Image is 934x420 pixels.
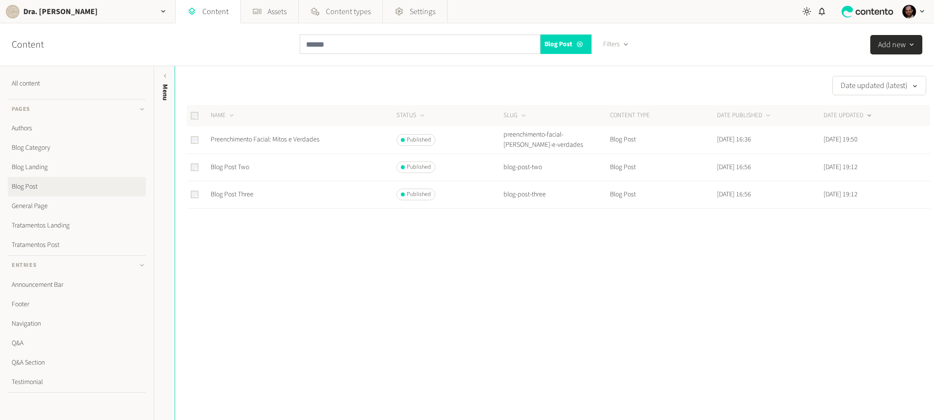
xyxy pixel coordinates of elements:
[407,190,431,199] span: Published
[211,190,253,199] a: Blog Post Three
[6,5,19,18] img: Dra. Caroline Cha
[211,111,235,121] button: NAME
[160,84,170,101] span: Menu
[610,154,717,181] td: Blog Post
[23,6,98,17] h2: Dra. [PERSON_NAME]
[610,105,717,126] th: CONTENT TYPE
[544,39,572,50] span: Blog Post
[407,163,431,172] span: Published
[407,136,431,144] span: Published
[503,111,527,121] button: SLUG
[8,196,146,216] a: General Page
[8,235,146,255] a: Tratamentos Post
[12,37,66,52] h2: Content
[12,105,30,114] span: Pages
[610,181,717,208] td: Blog Post
[8,216,146,235] a: Tratamentos Landing
[211,162,249,172] a: Blog Post Two
[12,261,36,270] span: Entries
[595,35,637,54] button: Filters
[8,353,146,372] a: Q&A Section
[396,111,426,121] button: STATUS
[211,135,320,144] a: Preenchimento Facial: Mitos e Verdades
[326,6,371,17] span: Content types
[503,126,610,154] td: preenchimento-facial-[PERSON_NAME]-e-verdades
[832,76,926,95] button: Date updated (latest)
[8,177,146,196] a: Blog Post
[824,135,858,144] time: [DATE] 19:50
[8,119,146,138] a: Authors
[824,111,873,121] button: DATE UPDATED
[503,181,610,208] td: blog-post-three
[8,314,146,333] a: Navigation
[8,157,146,177] a: Blog Landing
[8,372,146,392] a: Testimonial
[8,74,146,93] a: All content
[603,39,620,50] span: Filters
[717,162,751,172] time: [DATE] 16:56
[610,126,717,154] td: Blog Post
[717,135,751,144] time: [DATE] 16:36
[870,35,922,54] button: Add new
[8,333,146,353] a: Q&A
[8,295,146,314] a: Footer
[717,190,751,199] time: [DATE] 16:56
[8,275,146,295] a: Announcement Bar
[410,6,435,17] span: Settings
[503,154,610,181] td: blog-post-two
[824,162,858,172] time: [DATE] 19:12
[8,138,146,157] a: Blog Category
[717,111,772,121] button: DATE PUBLISHED
[902,5,916,18] img: Andre Teves
[824,190,858,199] time: [DATE] 19:12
